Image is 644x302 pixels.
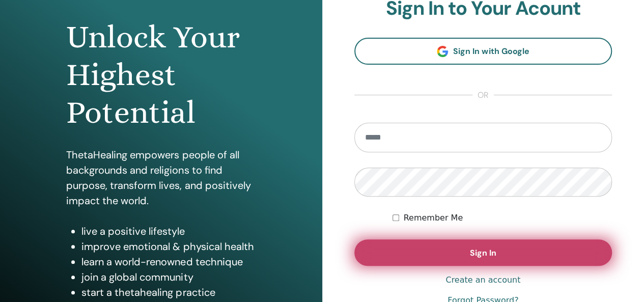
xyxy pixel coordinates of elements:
button: Sign In [354,239,612,266]
span: Sign In with Google [453,46,529,57]
span: or [472,89,494,101]
li: learn a world-renowned technique [81,254,256,269]
a: Create an account [445,274,520,286]
div: Keep me authenticated indefinitely or until I manually logout [393,212,612,224]
li: join a global community [81,269,256,285]
a: Sign In with Google [354,38,612,65]
span: Sign In [470,248,496,258]
li: live a positive lifestyle [81,224,256,239]
p: ThetaHealing empowers people of all backgrounds and religions to find purpose, transform lives, a... [66,147,256,208]
li: improve emotional & physical health [81,239,256,254]
h1: Unlock Your Highest Potential [66,18,256,132]
li: start a thetahealing practice [81,285,256,300]
label: Remember Me [403,212,463,224]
